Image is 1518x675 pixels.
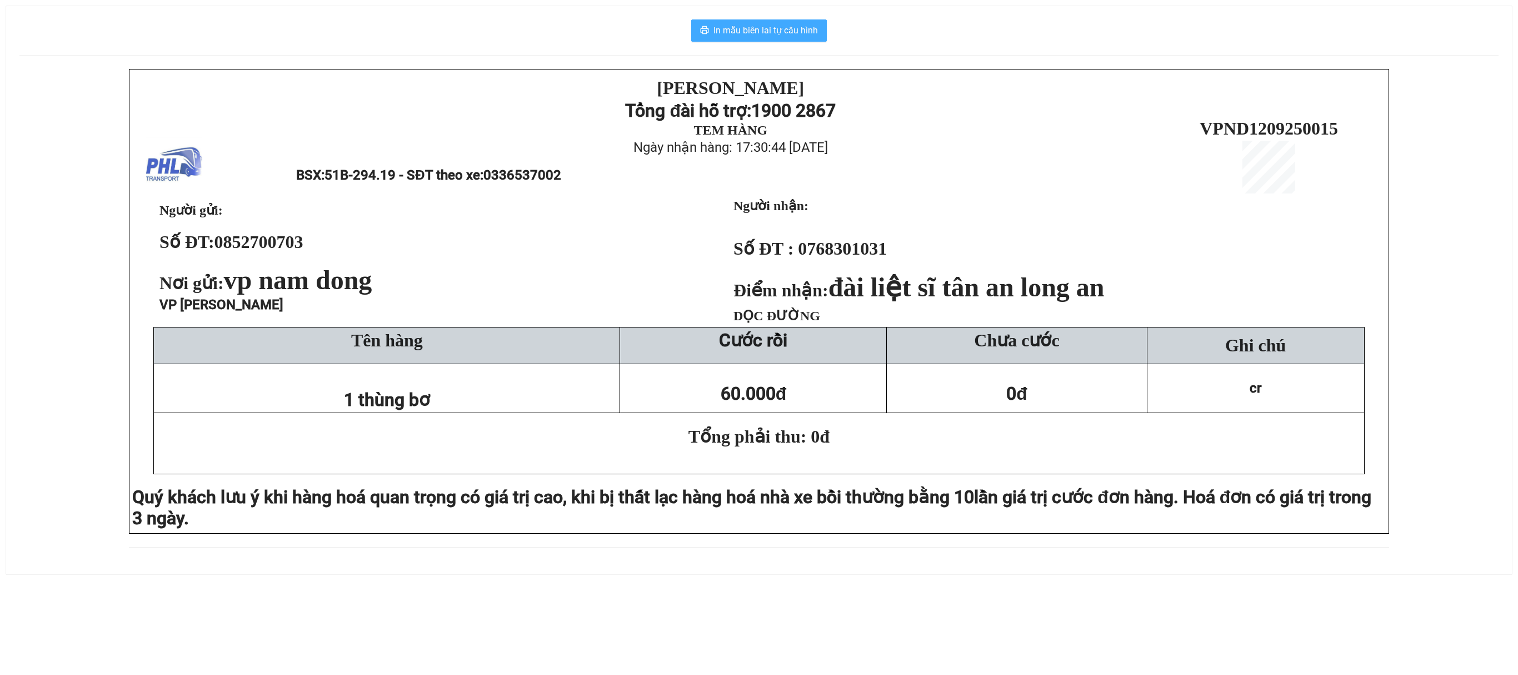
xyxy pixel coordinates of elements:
span: 0đ [1006,383,1027,404]
strong: Số ĐT : [733,239,793,259]
span: 0768301031 [798,239,887,259]
span: cr [1250,380,1261,396]
span: Chưa cước [974,330,1059,350]
strong: 1900 2867 [751,100,836,121]
span: vp nam dong [224,265,372,295]
span: VP [PERSON_NAME] [159,297,283,312]
span: DỌC ĐƯỜNG [733,309,820,323]
strong: [PERSON_NAME] [657,78,804,98]
strong: TEM HÀNG [693,123,767,137]
button: printerIn mẫu biên lai tự cấu hình [691,19,827,42]
span: In mẫu biên lai tự cấu hình [713,23,818,37]
span: đài liệt sĩ tân an long an [828,272,1105,302]
span: Nơi gửi: [159,273,376,293]
span: 0336537002 [483,167,561,183]
span: 0852700703 [214,232,303,252]
span: lần giá trị cước đơn hàng. Hoá đơn có giá trị trong 3 ngày. [132,487,1371,529]
strong: Cước rồi [719,330,787,351]
span: 1 thùng bơ [344,389,430,410]
span: Ghi chú [1225,335,1286,355]
img: logo [146,137,202,193]
span: BSX: [296,167,561,183]
span: 51B-294.19 - SĐT theo xe: [324,167,561,183]
strong: Điểm nhận: [733,280,1105,300]
strong: Người nhận: [733,198,808,213]
span: 60.000đ [721,383,787,404]
span: printer [700,26,709,36]
span: Tổng phải thu: 0đ [688,426,830,446]
span: Quý khách lưu ý khi hàng hoá quan trọng có giá trị cao, khi bị thất lạc hàng hoá nhà xe bồi thườn... [132,487,974,508]
span: VPND1209250015 [1200,118,1338,138]
span: Người gửi: [159,203,223,217]
span: Ngày nhận hàng: 17:30:44 [DATE] [633,140,828,155]
span: Tên hàng [351,330,423,350]
strong: Tổng đài hỗ trợ: [625,100,751,121]
strong: Số ĐT: [159,232,303,252]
